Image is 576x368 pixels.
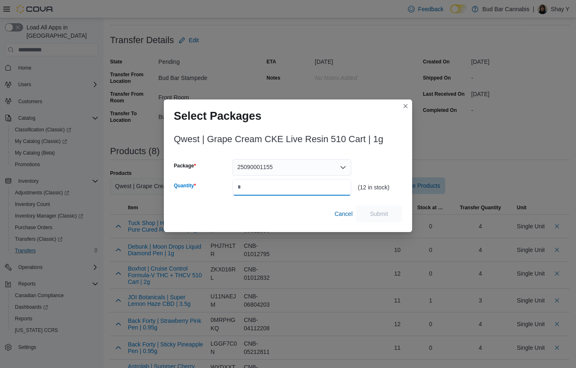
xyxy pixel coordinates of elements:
button: Submit [356,206,402,222]
label: Package [174,162,196,169]
button: Closes this modal window [401,101,410,111]
span: 25090001155 [238,162,273,172]
label: Quantity [174,182,196,189]
button: Open list of options [340,164,346,171]
button: Cancel [331,206,356,222]
span: Submit [370,210,388,218]
h3: Qwest | Grape Cream CKE Live Resin 510 Cart | 1g [174,134,383,144]
div: (12 in stock) [358,184,402,191]
h1: Select Packages [174,109,262,123]
span: Cancel [334,210,353,218]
